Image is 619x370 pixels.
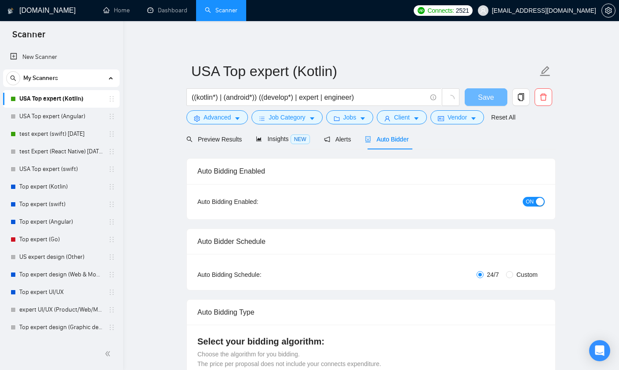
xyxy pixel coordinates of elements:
[108,254,115,261] span: holder
[19,160,103,178] a: USA Top expert (swift)
[324,136,351,143] span: Alerts
[103,7,130,14] a: homeHome
[108,183,115,190] span: holder
[108,218,115,225] span: holder
[3,48,120,66] li: New Scanner
[108,271,115,278] span: holder
[601,4,615,18] button: setting
[484,270,502,279] span: 24/7
[204,112,231,122] span: Advanced
[513,93,529,101] span: copy
[19,266,103,283] a: Top expert design (Web & Mobile) 0% answers [DATE]
[478,92,494,103] span: Save
[108,131,115,138] span: holder
[334,115,340,122] span: folder
[394,112,410,122] span: Client
[108,201,115,208] span: holder
[309,115,315,122] span: caret-down
[384,115,390,122] span: user
[470,115,477,122] span: caret-down
[456,6,469,15] span: 2521
[491,112,515,122] a: Reset All
[19,178,103,196] a: Top expert (Kotlin)
[377,110,427,124] button: userClientcaret-down
[448,112,467,122] span: Vendor
[602,7,615,14] span: setting
[19,336,103,354] a: expert design (Product Design)
[430,94,436,100] span: info-circle
[269,112,305,122] span: Job Category
[365,136,371,142] span: robot
[447,95,455,103] span: loading
[108,95,115,102] span: holder
[108,289,115,296] span: holder
[186,136,242,143] span: Preview Results
[291,134,310,144] span: NEW
[19,90,103,108] a: USA Top expert (Kotlin)
[326,110,374,124] button: folderJobscaret-down
[10,48,113,66] a: New Scanner
[589,340,610,361] div: Open Intercom Messenger
[512,88,530,106] button: copy
[19,213,103,231] a: Top expert (Angular)
[197,270,313,279] div: Auto Bidding Schedule:
[7,4,14,18] img: logo
[23,69,58,87] span: My Scanners
[108,166,115,173] span: holder
[535,88,552,106] button: delete
[19,231,103,248] a: Top expert (Go)
[365,136,408,143] span: Auto Bidder
[19,283,103,301] a: Top expert UI/UX
[108,306,115,313] span: holder
[147,7,187,14] a: dashboardDashboard
[197,300,545,325] div: Auto Bidding Type
[513,270,541,279] span: Custom
[360,115,366,122] span: caret-down
[7,75,20,81] span: search
[256,135,309,142] span: Insights
[465,88,507,106] button: Save
[19,143,103,160] a: test Expert (React Native) [DATE]
[197,159,545,184] div: Auto Bidding Enabled
[259,115,265,122] span: bars
[413,115,419,122] span: caret-down
[251,110,322,124] button: barsJob Categorycaret-down
[197,197,313,207] div: Auto Bidding Enabled:
[19,125,103,143] a: test expert (swift) [DATE]
[108,236,115,243] span: holder
[430,110,484,124] button: idcardVendorcaret-down
[108,113,115,120] span: holder
[19,319,103,336] a: Top expert design (Graphic design)
[108,324,115,331] span: holder
[343,112,357,122] span: Jobs
[539,65,551,77] span: edit
[324,136,330,142] span: notification
[234,115,240,122] span: caret-down
[535,93,552,101] span: delete
[19,301,103,319] a: expert UI/UX (Product/Web/Mobile)
[601,7,615,14] a: setting
[427,6,454,15] span: Connects:
[197,335,545,348] h4: Select your bidding algorithm:
[5,28,52,47] span: Scanner
[526,197,534,207] span: ON
[418,7,425,14] img: upwork-logo.png
[480,7,486,14] span: user
[192,92,426,103] input: Search Freelance Jobs...
[256,136,262,142] span: area-chart
[197,229,545,254] div: Auto Bidder Schedule
[191,60,538,82] input: Scanner name...
[19,248,103,266] a: US expert design (Other)
[186,110,248,124] button: settingAdvancedcaret-down
[194,115,200,122] span: setting
[19,108,103,125] a: USA Top expert (Angular)
[105,349,113,358] span: double-left
[186,136,193,142] span: search
[438,115,444,122] span: idcard
[197,351,381,367] span: Choose the algorithm for you bidding. The price per proposal does not include your connects expen...
[19,196,103,213] a: Top expert (swift)
[108,148,115,155] span: holder
[205,7,237,14] a: searchScanner
[6,71,20,85] button: search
